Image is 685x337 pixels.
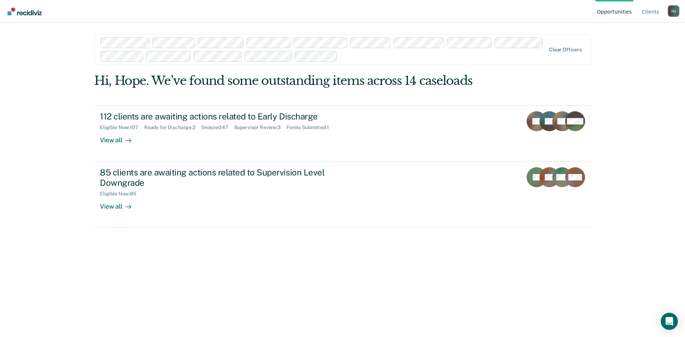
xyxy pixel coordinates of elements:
[100,111,350,122] div: 112 clients are awaiting actions related to Early Discharge
[100,130,140,144] div: View all
[100,124,144,131] div: Eligible Now : 107
[668,5,679,17] div: H J
[94,105,591,162] a: 112 clients are awaiting actions related to Early DischargeEligible Now:107Ready for Discharge:2S...
[94,73,492,88] div: Hi, Hope. We’ve found some outstanding items across 14 caseloads
[100,196,140,210] div: View all
[144,124,201,131] div: Ready for Discharge : 2
[661,313,678,330] div: Open Intercom Messenger
[286,124,335,131] div: Forms Submitted : 1
[94,162,591,228] a: 85 clients are awaiting actions related to Supervision Level DowngradeEligible Now:85View all
[7,7,42,15] img: Recidiviz
[100,167,350,188] div: 85 clients are awaiting actions related to Supervision Level Downgrade
[100,191,142,197] div: Eligible Now : 85
[549,47,582,53] div: Clear officers
[234,124,286,131] div: Supervisor Review : 3
[668,5,679,17] button: Profile dropdown button
[201,124,234,131] div: Snoozed : 47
